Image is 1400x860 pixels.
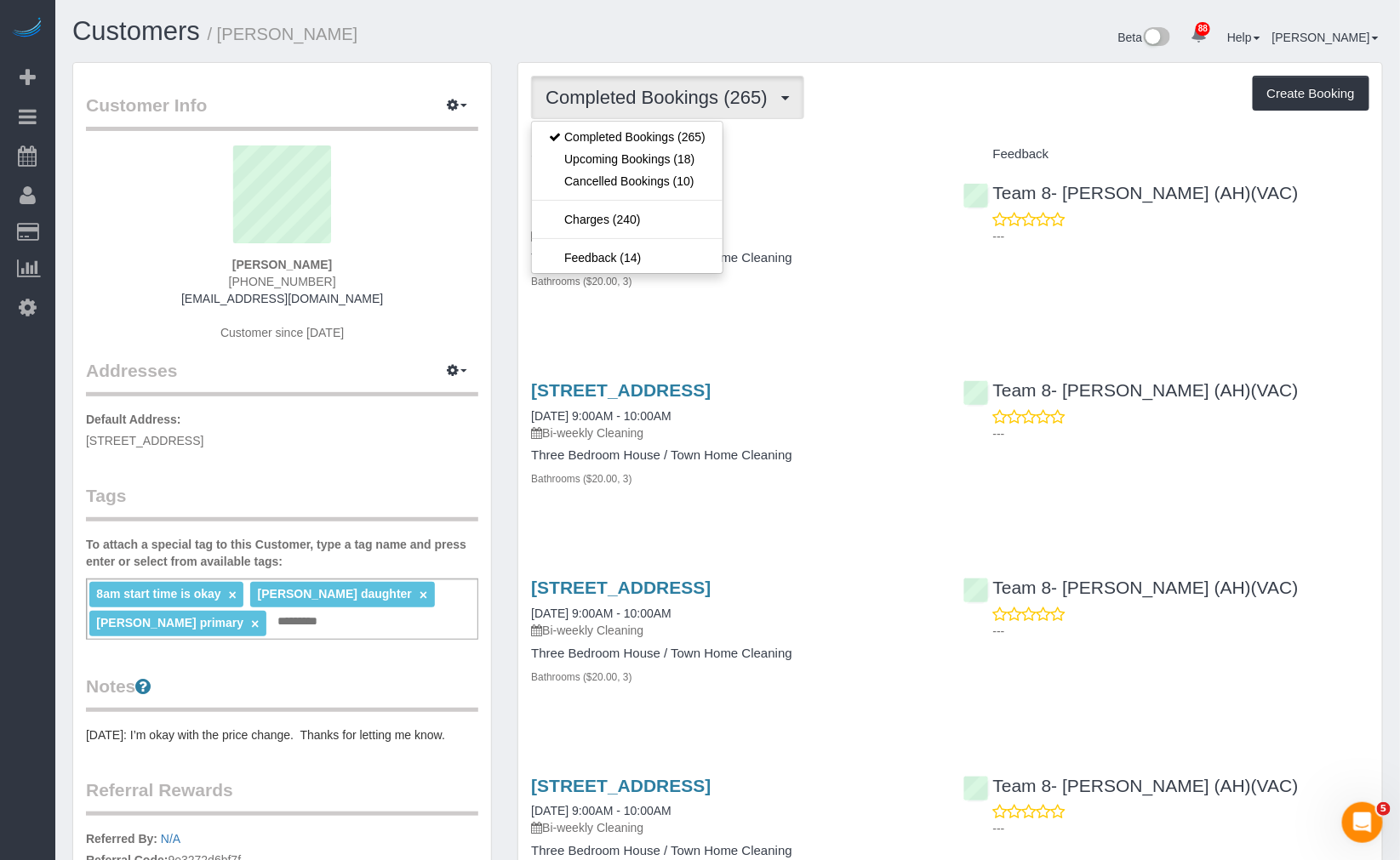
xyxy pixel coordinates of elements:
span: 8am start time is okay [96,587,220,601]
a: Team 8- [PERSON_NAME] (AH)(VAC) [963,776,1299,795]
a: Help [1227,31,1260,44]
span: Completed Bookings (265) [546,87,775,108]
button: Create Booking [1253,76,1369,111]
a: [DATE] 9:00AM - 10:00AM [531,409,671,423]
legend: Tags [86,483,478,521]
p: --- [993,425,1369,442]
pre: [DATE]: I’m okay with the price change. Thanks for letting me know. [86,726,478,743]
span: 88 [1196,22,1210,36]
h4: Three Bedroom House / Town Home Cleaning [531,448,937,463]
label: Referred By: [86,830,157,847]
small: / [PERSON_NAME] [208,25,358,43]
a: Beta [1118,31,1171,44]
span: [PERSON_NAME] primary [96,616,243,629]
img: New interface [1142,27,1170,49]
p: Bi-weekly Cleaning [531,622,937,639]
button: Completed Bookings (265) [531,76,804,119]
h4: Service [531,147,937,162]
label: To attach a special tag to this Customer, type a tag name and press enter or select from availabl... [86,536,478,570]
iframe: Intercom live chat [1342,802,1383,843]
span: 5 [1377,802,1391,816]
a: × [251,617,259,631]
a: Team 8- [PERSON_NAME] (AH)(VAC) [963,183,1299,202]
a: [DATE] 9:00AM - 10:00AM [531,607,671,620]
a: [STREET_ADDRESS] [531,776,711,795]
a: [PERSON_NAME] [1272,31,1379,44]
a: Upcoming Bookings (18) [532,148,723,170]
small: Bathrooms ($20.00, 3) [531,276,631,288]
img: Automaid Logo [10,17,44,41]
h4: Three Bedroom House / Town Home Cleaning [531,844,937,858]
p: --- [993,820,1369,837]
a: × [229,588,237,602]
legend: Customer Info [86,93,478,131]
a: [STREET_ADDRESS] [531,380,711,400]
h4: Feedback [963,147,1369,162]
a: Feedback (14) [532,247,723,269]
span: Customer since [DATE] [220,326,344,339]
span: [PERSON_NAME] daughter [258,587,412,601]
a: Team 8- [PERSON_NAME] (AH)(VAC) [963,380,1299,400]
span: [PHONE_NUMBER] [229,275,336,288]
label: Default Address: [86,411,181,428]
h4: Three Bedroom House / Town Home Cleaning [531,251,937,265]
a: 88 [1182,17,1215,54]
a: Team 8- [PERSON_NAME] (AH)(VAC) [963,578,1299,597]
a: [STREET_ADDRESS] [531,578,711,597]
a: Cancelled Bookings (10) [532,170,723,192]
a: × [420,588,427,602]
legend: Notes [86,674,478,712]
h4: Three Bedroom House / Town Home Cleaning [531,646,937,661]
legend: Referral Rewards [86,777,478,816]
small: Bathrooms ($20.00, 3) [531,473,631,485]
a: N/A [161,832,180,846]
a: Completed Bookings (265) [532,126,723,148]
a: Customers [72,16,200,46]
small: Bathrooms ($20.00, 3) [531,671,631,683]
a: Charges (240) [532,208,723,231]
a: [DATE] 9:00AM - 10:00AM [531,804,671,817]
p: --- [993,623,1369,640]
p: Bi-weekly Cleaning [531,227,937,244]
p: --- [993,228,1369,245]
a: [EMAIL_ADDRESS][DOMAIN_NAME] [181,292,383,305]
p: Bi-weekly Cleaning [531,424,937,441]
p: Bi-weekly Cleaning [531,819,937,836]
strong: [PERSON_NAME] [232,258,332,271]
span: [STREET_ADDRESS] [86,434,203,447]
